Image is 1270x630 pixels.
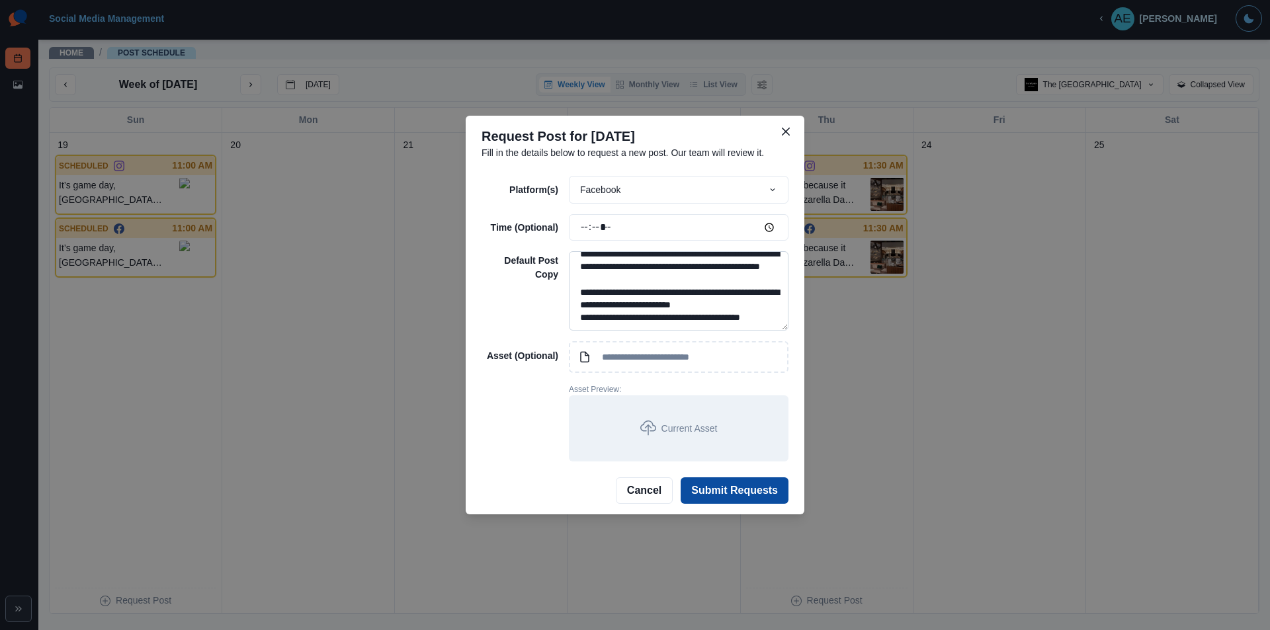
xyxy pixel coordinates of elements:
p: Asset Preview: [569,383,788,395]
p: Asset (Optional) [482,349,558,363]
p: Default Post Copy [482,254,558,282]
p: Current Asset [661,422,718,436]
button: Cancel [616,477,673,504]
button: Close [775,121,796,142]
p: Fill in the details below to request a new post. Our team will review it. [482,146,788,160]
button: Submit Requests [681,477,788,504]
p: Platform(s) [482,183,558,197]
p: Request Post for [DATE] [482,126,788,146]
p: Time (Optional) [482,221,558,235]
